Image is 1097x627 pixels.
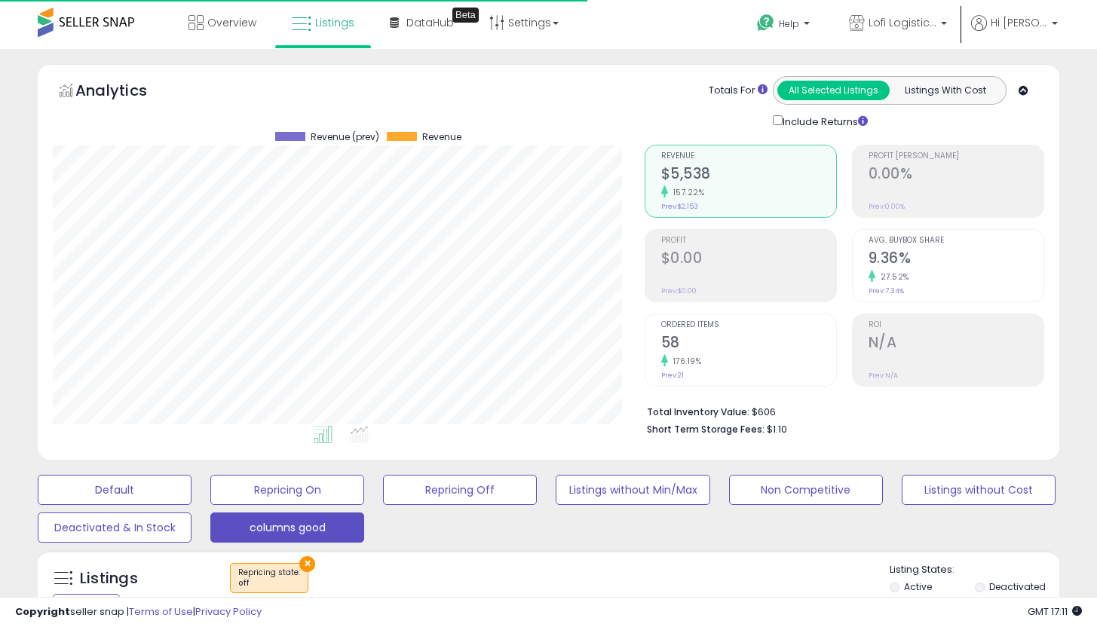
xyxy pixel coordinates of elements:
[904,580,932,593] label: Active
[991,15,1047,30] span: Hi [PERSON_NAME]
[709,84,768,98] div: Totals For
[661,202,698,211] small: Prev: $2,153
[875,271,909,283] small: 27.52%
[406,15,454,30] span: DataHub
[15,605,262,619] div: seller snap | |
[299,556,315,572] button: ×
[869,237,1043,245] span: Avg. Buybox Share
[902,475,1056,505] button: Listings without Cost
[869,165,1043,185] h2: 0.00%
[989,580,1046,593] label: Deactivated
[647,405,749,418] b: Total Inventory Value:
[238,567,300,589] span: Repricing state :
[238,578,300,589] div: off
[889,81,1001,100] button: Listings With Cost
[779,17,799,30] span: Help
[1028,604,1082,619] span: 2025-10-9 17:11 GMT
[869,249,1043,270] h2: 9.36%
[452,8,479,23] div: Tooltip anchor
[661,371,684,380] small: Prev: 21
[729,475,883,505] button: Non Competitive
[661,249,836,270] h2: $0.00
[210,512,364,543] button: columns good
[661,165,836,185] h2: $5,538
[869,15,936,30] span: Lofi Logistics LLC
[668,187,705,198] small: 157.22%
[15,604,70,619] strong: Copyright
[869,371,898,380] small: Prev: N/A
[75,80,176,105] h5: Analytics
[422,132,461,142] span: Revenue
[661,152,836,161] span: Revenue
[756,14,775,32] i: Get Help
[661,286,697,295] small: Prev: $0.00
[383,475,537,505] button: Repricing Off
[80,568,138,589] h5: Listings
[668,356,702,367] small: 176.19%
[195,604,262,619] a: Privacy Policy
[777,81,890,100] button: All Selected Listings
[745,2,825,49] a: Help
[661,237,836,245] span: Profit
[971,15,1058,49] a: Hi [PERSON_NAME]
[38,475,192,505] button: Default
[647,402,1033,420] li: $606
[311,132,379,142] span: Revenue (prev)
[869,152,1043,161] span: Profit [PERSON_NAME]
[207,15,256,30] span: Overview
[647,423,765,436] b: Short Term Storage Fees:
[210,475,364,505] button: Repricing On
[315,15,354,30] span: Listings
[767,422,787,436] span: $1.10
[38,512,192,543] button: Deactivated & In Stock
[556,475,709,505] button: Listings without Min/Max
[761,112,886,130] div: Include Returns
[661,334,836,354] h2: 58
[869,202,905,211] small: Prev: 0.00%
[129,604,193,619] a: Terms of Use
[890,563,1059,577] p: Listing States:
[869,334,1043,354] h2: N/A
[661,321,836,329] span: Ordered Items
[869,286,904,295] small: Prev: 7.34%
[869,321,1043,329] span: ROI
